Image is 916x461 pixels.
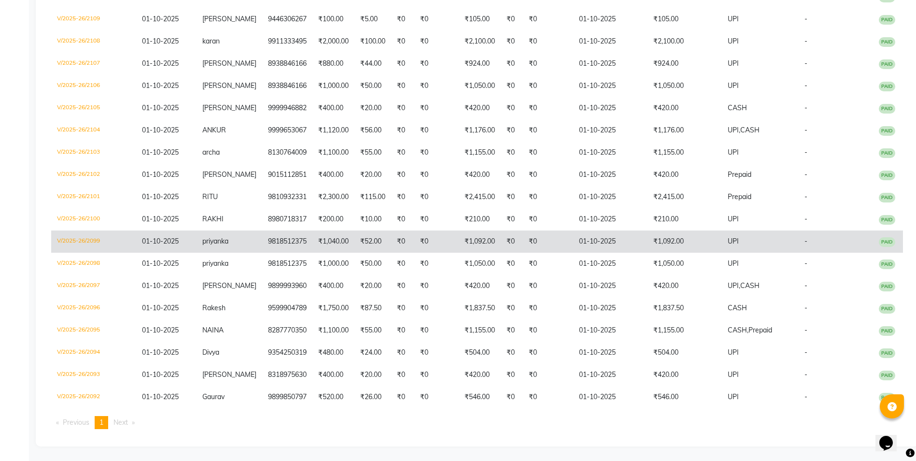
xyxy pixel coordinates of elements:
td: ₹0 [501,53,523,75]
td: ₹0 [414,186,459,208]
td: ₹24.00 [354,342,391,364]
span: PAID [879,126,895,136]
td: 8938846166 [262,53,312,75]
td: ₹0 [391,342,414,364]
td: ₹0 [523,297,573,319]
span: UPI [728,348,739,357]
span: - [804,170,807,179]
td: ₹0 [414,386,459,408]
td: ₹5.00 [354,8,391,30]
td: 9899850797 [262,386,312,408]
span: Next [113,418,128,427]
td: ₹0 [501,142,523,164]
span: RITU [202,192,218,201]
span: 01-10-2025 [142,148,179,157]
td: ₹200.00 [312,208,354,230]
td: ₹0 [501,386,523,408]
span: Divya [202,348,219,357]
td: 9446306267 [262,8,312,30]
td: ₹0 [414,230,459,253]
span: PAID [879,371,895,380]
span: - [804,237,807,245]
nav: Pagination [51,416,903,429]
td: ₹1,100.00 [312,142,354,164]
td: ₹20.00 [354,97,391,119]
td: ₹2,100.00 [459,30,501,53]
td: ₹1,000.00 [312,253,354,275]
td: ₹420.00 [459,164,501,186]
td: ₹400.00 [312,97,354,119]
td: ₹1,040.00 [312,230,354,253]
span: [PERSON_NAME] [202,170,256,179]
td: ₹0 [391,186,414,208]
td: ₹210.00 [459,208,501,230]
span: UPI [728,237,739,245]
td: ₹0 [391,364,414,386]
span: UPI [728,148,739,157]
td: ₹0 [414,75,459,97]
span: PAID [879,171,895,180]
td: ₹880.00 [312,53,354,75]
td: 01-10-2025 [573,186,648,208]
td: ₹0 [523,142,573,164]
span: priyanka [202,237,228,245]
td: V/2025-26/2107 [51,53,136,75]
td: 01-10-2025 [573,364,648,386]
span: 01-10-2025 [142,37,179,45]
td: ₹10.00 [354,208,391,230]
td: ₹0 [414,97,459,119]
td: ₹0 [523,53,573,75]
td: V/2025-26/2101 [51,186,136,208]
td: ₹0 [501,97,523,119]
span: PAID [879,104,895,114]
td: ₹0 [391,119,414,142]
td: ₹0 [501,119,523,142]
td: ₹1,092.00 [648,230,722,253]
span: - [804,81,807,90]
td: ₹0 [501,8,523,30]
td: ₹50.00 [354,75,391,97]
span: UPI, [728,281,740,290]
td: ₹0 [414,30,459,53]
td: ₹2,415.00 [459,186,501,208]
td: ₹0 [501,30,523,53]
td: ₹0 [501,319,523,342]
td: ₹1,837.50 [648,297,722,319]
td: ₹1,092.00 [459,230,501,253]
span: CASH [740,281,760,290]
td: ₹20.00 [354,275,391,297]
td: ₹400.00 [312,364,354,386]
td: ₹0 [391,142,414,164]
td: ₹0 [414,297,459,319]
td: ₹1,176.00 [648,119,722,142]
iframe: chat widget [875,422,906,451]
span: karan [202,37,220,45]
span: 01-10-2025 [142,59,179,68]
span: 01-10-2025 [142,170,179,179]
td: ₹115.00 [354,186,391,208]
td: V/2025-26/2097 [51,275,136,297]
span: NAINA [202,326,224,334]
td: ₹0 [391,319,414,342]
td: ₹0 [501,75,523,97]
span: 01-10-2025 [142,303,179,312]
td: ₹420.00 [459,97,501,119]
span: Gaurav [202,392,225,401]
td: ₹504.00 [459,342,501,364]
span: Prepaid [728,192,751,201]
td: ₹0 [523,119,573,142]
td: ₹0 [501,364,523,386]
span: 01-10-2025 [142,81,179,90]
td: V/2025-26/2094 [51,342,136,364]
td: 9999653067 [262,119,312,142]
td: ₹400.00 [312,275,354,297]
td: ₹1,155.00 [459,142,501,164]
span: CASH, [728,326,748,334]
td: V/2025-26/2103 [51,142,136,164]
td: ₹0 [391,230,414,253]
td: V/2025-26/2108 [51,30,136,53]
td: ₹0 [391,275,414,297]
td: ₹55.00 [354,142,391,164]
td: ₹420.00 [648,97,722,119]
span: PAID [879,348,895,358]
